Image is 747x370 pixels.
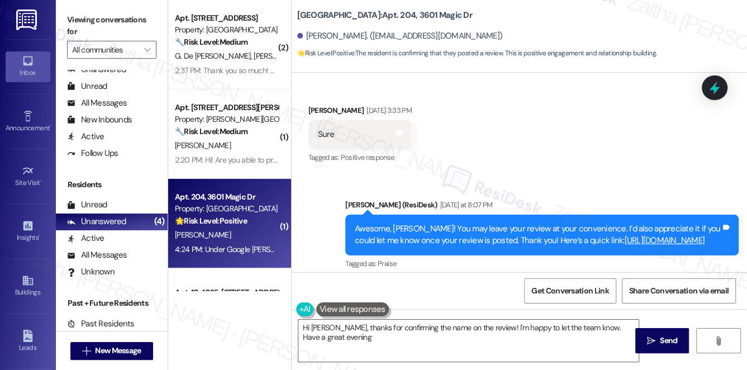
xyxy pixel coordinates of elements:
div: All Messages [67,97,127,109]
div: Tagged as: [345,255,739,272]
div: Sure [318,129,335,140]
div: Apt. [STREET_ADDRESS][PERSON_NAME] [175,102,278,113]
textarea: To enrich screen reader interactions, please activate Accessibility in Grammarly extension settings [298,320,639,362]
div: Unknown [67,266,115,278]
a: Leads [6,326,50,357]
span: Positive response [340,153,394,162]
strong: 🌟 Risk Level: Positive [175,216,247,226]
a: Insights • [6,216,50,246]
div: [DATE] 3:33 PM [364,105,412,116]
div: Unread [67,199,107,211]
span: • [39,232,40,240]
span: • [40,177,42,185]
div: Property: [PERSON_NAME][GEOGRAPHIC_DATA] [175,113,278,125]
div: [DATE] at 8:07 PM [437,199,493,211]
div: Active [67,233,104,244]
span: G. De [PERSON_NAME] [175,51,254,61]
div: Follow Ups [67,148,118,159]
div: All Messages [67,249,127,261]
div: Awesome, [PERSON_NAME]! You may leave your review at your convenience. I’d also appreciate it if ... [355,223,721,247]
button: Get Conversation Link [524,278,616,303]
span: Share Conversation via email [629,285,729,297]
strong: 🔧 Risk Level: Medium [175,126,248,136]
a: [URL][DOMAIN_NAME] [624,235,705,246]
div: Apt. 204, 3601 Magic Dr [175,191,278,203]
div: New Inbounds [67,114,132,126]
button: Send [635,328,689,353]
span: Send [660,335,677,347]
a: Inbox [6,51,50,82]
div: Apt. [STREET_ADDRESS] [175,12,278,24]
div: Past + Future Residents [56,297,168,309]
div: Apt. 10-1035, [STREET_ADDRESS] [175,287,278,298]
div: 4:24 PM: Under Google [PERSON_NAME]. It should be? [175,244,352,254]
button: Share Conversation via email [622,278,736,303]
input: All communities [72,41,139,59]
div: Active [67,131,104,143]
i:  [144,45,150,54]
span: : The resident is confirming that they posted a review. This is positive engagement and relations... [297,48,657,59]
span: New Message [95,345,141,357]
button: New Message [70,342,153,360]
div: (4) [151,213,168,230]
a: Buildings [6,271,50,301]
i:  [82,347,91,355]
div: 2:37 PM: Thank you so much! We have been very concerned about figuring out how to sign it ASAP! T... [175,65,532,75]
i:  [647,336,655,345]
span: [PERSON_NAME] [254,51,310,61]
a: Site Visit • [6,162,50,192]
div: Property: [GEOGRAPHIC_DATA] [175,203,278,215]
div: Property: [GEOGRAPHIC_DATA] [175,24,278,36]
div: [PERSON_NAME] [308,105,412,120]
div: Residents [56,179,168,191]
span: Get Conversation Link [531,285,608,297]
span: [PERSON_NAME] [175,140,231,150]
i:  [714,336,722,345]
div: Tagged as: [308,149,412,165]
div: Unanswered [67,216,126,227]
strong: 🔧 Risk Level: Medium [175,37,248,47]
span: • [50,122,51,130]
span: Praise [378,259,396,268]
b: [GEOGRAPHIC_DATA]: Apt. 204, 3601 Magic Dr [297,10,472,21]
strong: 🌟 Risk Level: Positive [297,49,355,58]
div: [PERSON_NAME]. ([EMAIL_ADDRESS][DOMAIN_NAME]) [297,30,503,42]
div: Past Residents [67,318,135,330]
span: [PERSON_NAME] [175,230,231,240]
div: Unanswered [67,64,126,75]
label: Viewing conversations for [67,11,156,41]
div: Unread [67,80,107,92]
div: [PERSON_NAME] (ResiDesk) [345,199,739,215]
img: ResiDesk Logo [16,10,39,30]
